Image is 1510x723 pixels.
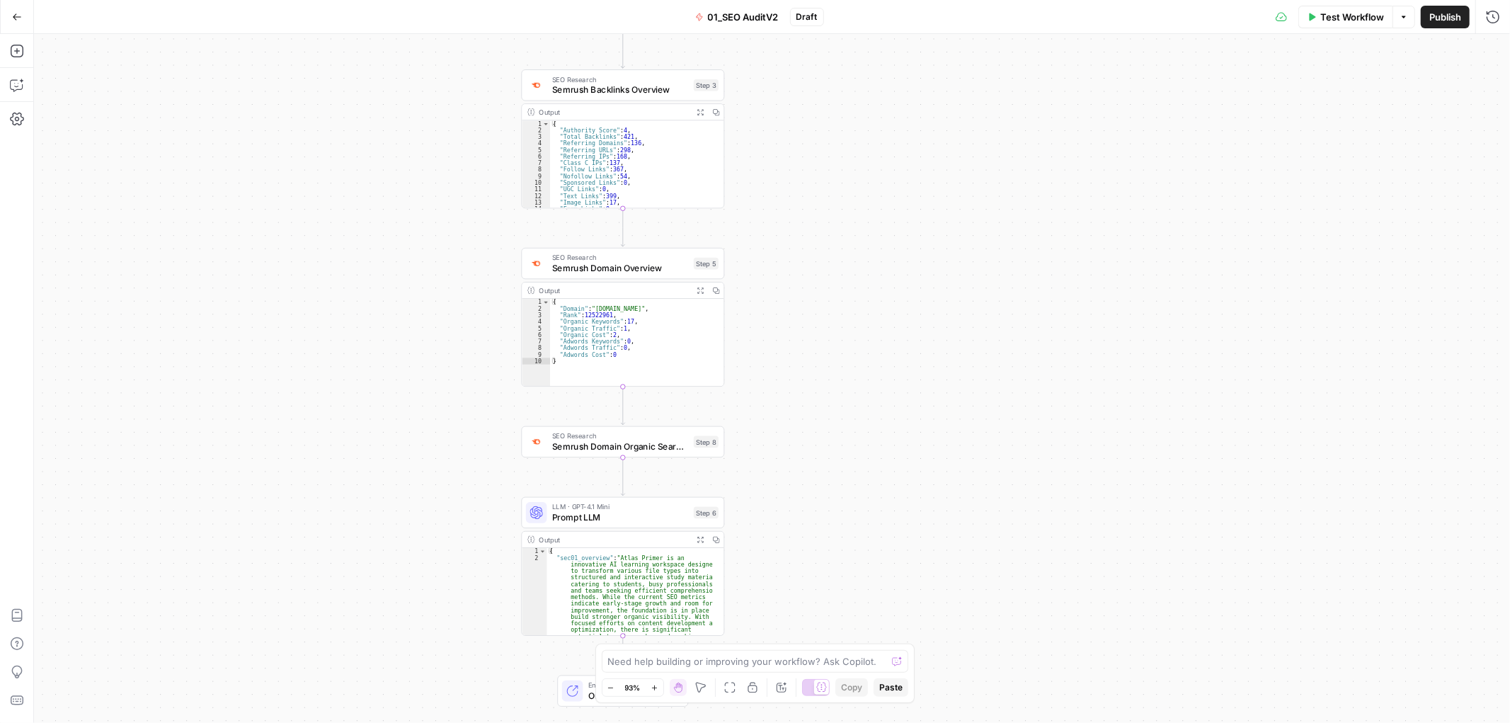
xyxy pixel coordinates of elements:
div: 13 [522,199,550,205]
span: Toggle code folding, rows 1 through 10 [542,299,549,305]
div: 7 [522,160,550,166]
span: LLM · GPT-4.1 Mini [552,501,689,512]
div: SEO ResearchSemrush Domain OverviewStep 5Output{ "Domain":"[DOMAIN_NAME]", "Rank":12522961, "Orga... [521,248,724,387]
div: 4 [522,140,550,147]
span: 01_SEO AuditV2 [708,10,779,24]
img: 3lyvnidk9veb5oecvmize2kaffdg [530,79,543,91]
span: End [588,680,677,690]
div: 5 [522,325,550,331]
div: EndOutput [521,676,724,707]
span: 93% [625,682,641,693]
div: Step 8 [694,436,719,448]
div: 9 [522,173,550,179]
span: Publish [1429,10,1461,24]
span: Semrush Domain Overview [552,261,689,275]
div: 6 [522,154,550,160]
div: Step 5 [694,258,719,270]
button: 01_SEO AuditV2 [687,6,787,28]
g: Edge from step_5 to step_8 [621,387,625,425]
div: Step 3 [694,79,719,91]
g: Edge from step_7 to step_3 [621,30,625,69]
div: 4 [522,319,550,325]
div: 3 [522,134,550,140]
div: 2 [522,127,550,134]
span: Toggle code folding, rows 1 through 3 [539,548,546,554]
div: 11 [522,186,550,193]
button: Publish [1421,6,1470,28]
span: Toggle code folding, rows 1 through 17 [542,120,549,127]
img: 4e4w6xi9sjogcjglmt5eorgxwtyu [530,258,543,269]
div: 3 [522,312,550,319]
button: Copy [835,678,868,697]
span: Output [588,689,677,702]
div: 2 [522,554,547,679]
span: Copy [841,681,862,694]
div: 1 [522,120,550,127]
span: SEO Research [552,252,689,263]
span: SEO Research [552,431,689,441]
div: Output [539,285,688,296]
div: 7 [522,338,550,345]
div: Output [539,107,688,118]
button: Test Workflow [1298,6,1392,28]
span: SEO Research [552,74,689,85]
span: Test Workflow [1320,10,1384,24]
div: 2 [522,305,550,312]
g: Edge from step_6 to end [621,636,625,674]
button: Paste [874,678,908,697]
div: 8 [522,345,550,351]
div: Output [539,535,688,545]
div: 12 [522,193,550,199]
g: Edge from step_3 to step_5 [621,209,625,247]
g: Edge from step_8 to step_6 [621,457,625,496]
div: 10 [522,180,550,186]
div: 1 [522,548,547,554]
div: SEO ResearchSemrush Domain Organic Search PagesStep 8 [521,426,724,457]
span: Semrush Backlinks Overview [552,84,689,97]
div: 5 [522,147,550,153]
div: 9 [522,351,550,358]
span: Prompt LLM [552,511,689,524]
img: otu06fjiulrdwrqmbs7xihm55rg9 [530,436,543,448]
div: 14 [522,206,550,212]
div: Step 6 [694,507,719,519]
span: Draft [796,11,818,23]
div: LLM · GPT-4.1 MiniPrompt LLMStep 6Output{ "sec01_overview":"Atlas Primer is an innovative AI lear... [521,497,724,636]
div: 10 [522,358,550,364]
span: Paste [879,681,903,694]
span: Semrush Domain Organic Search Pages [552,440,689,453]
div: 8 [522,166,550,173]
div: 6 [522,331,550,338]
div: 1 [522,299,550,305]
div: SEO ResearchSemrush Backlinks OverviewStep 3Output{ "Authority Score":4, "Total Backlinks":421, "... [521,69,724,208]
